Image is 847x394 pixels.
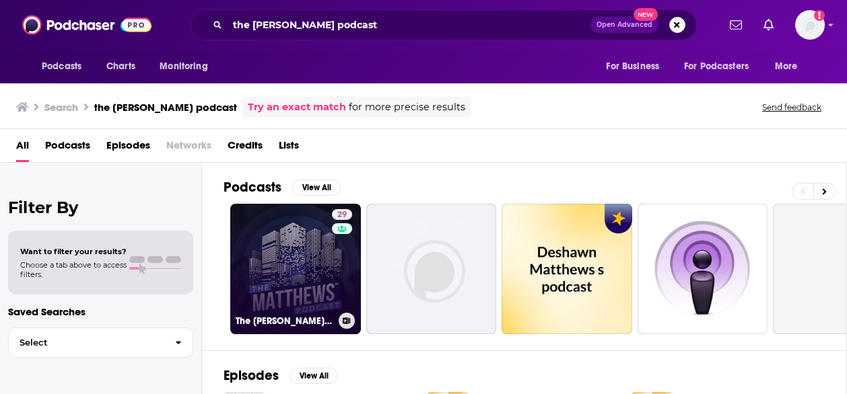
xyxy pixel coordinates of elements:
[332,209,352,220] a: 29
[292,180,341,196] button: View All
[224,367,338,384] a: EpisodesView All
[795,10,825,40] button: Show profile menu
[8,327,193,358] button: Select
[150,54,225,79] button: open menu
[94,101,237,114] h3: the [PERSON_NAME] podcast
[224,179,281,196] h2: Podcasts
[606,57,659,76] span: For Business
[32,54,99,79] button: open menu
[349,100,465,115] span: for more precise results
[98,54,143,79] a: Charts
[814,10,825,21] svg: Add a profile image
[45,134,90,162] a: Podcasts
[766,54,815,79] button: open menu
[106,57,135,76] span: Charts
[44,101,78,114] h3: Search
[228,134,263,162] a: Credits
[20,247,127,256] span: Want to filter your results?
[230,204,361,334] a: 29The [PERSON_NAME] Podcast
[16,134,29,162] a: All
[236,315,333,327] h3: The [PERSON_NAME] Podcast
[191,9,697,40] div: Search podcasts, credits, & more...
[758,102,825,113] button: Send feedback
[290,368,338,384] button: View All
[724,13,747,36] a: Show notifications dropdown
[775,57,798,76] span: More
[224,179,341,196] a: PodcastsView All
[758,13,779,36] a: Show notifications dropdown
[795,10,825,40] span: Logged in as aridings
[8,305,193,318] p: Saved Searches
[224,367,279,384] h2: Episodes
[228,14,590,36] input: Search podcasts, credits, & more...
[279,134,299,162] a: Lists
[160,57,207,76] span: Monitoring
[684,57,749,76] span: For Podcasters
[337,208,347,222] span: 29
[166,134,211,162] span: Networks
[106,134,150,162] a: Episodes
[795,10,825,40] img: User Profile
[597,22,652,28] span: Open Advanced
[20,260,127,279] span: Choose a tab above to access filters.
[8,198,193,217] h2: Filter By
[590,17,658,33] button: Open AdvancedNew
[22,12,151,38] img: Podchaser - Follow, Share and Rate Podcasts
[597,54,676,79] button: open menu
[248,100,346,115] a: Try an exact match
[9,338,164,347] span: Select
[634,8,658,21] span: New
[675,54,768,79] button: open menu
[42,57,81,76] span: Podcasts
